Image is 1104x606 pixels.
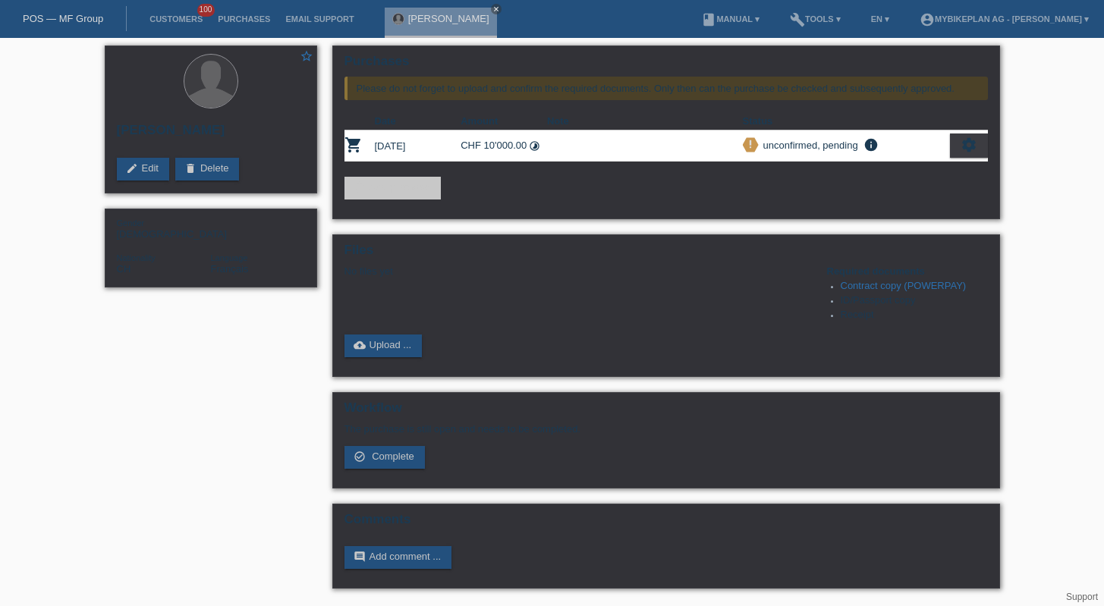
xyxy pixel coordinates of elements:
[184,162,197,174] i: delete
[491,4,502,14] a: close
[344,512,988,535] h2: Comments
[344,54,988,77] h2: Purchases
[344,136,363,154] i: POSP00028388
[841,294,988,309] li: ID/Passport copy
[344,400,988,423] h2: Workflow
[300,49,313,63] i: star_border
[117,263,131,275] span: Switzerland
[344,423,988,435] p: The purchase is still open and needs to be completed.
[461,112,547,130] th: Amount
[1066,592,1098,602] a: Support
[841,280,967,291] a: Contract copy (POWERPAY)
[197,4,215,17] span: 100
[278,14,361,24] a: Email Support
[694,14,767,24] a: bookManual ▾
[211,263,249,275] span: Français
[375,130,461,162] td: [DATE]
[354,339,366,351] i: cloud_upload
[375,112,461,130] th: Date
[743,112,950,130] th: Status
[529,140,540,152] i: Instalments (48 instalments)
[745,139,756,149] i: priority_high
[344,243,988,265] h2: Files
[300,49,313,65] a: star_border
[117,158,169,181] a: editEdit
[863,14,897,24] a: EN ▾
[759,137,858,153] div: unconfirmed, pending
[117,217,211,240] div: [DEMOGRAPHIC_DATA]
[461,130,547,162] td: CHF 10'000.00
[862,137,880,152] i: info
[117,253,156,262] span: Nationality
[547,112,743,130] th: Note
[210,14,278,24] a: Purchases
[492,5,500,13] i: close
[344,446,425,469] a: check_circle_outline Complete
[841,309,988,323] li: Receipt
[344,77,988,100] div: Please do not forget to upload and confirm the required documents. Only then can the purchase be ...
[344,334,423,357] a: cloud_uploadUpload ...
[126,162,138,174] i: edit
[354,451,366,463] i: check_circle_outline
[782,14,848,24] a: buildTools ▾
[701,12,716,27] i: book
[344,177,441,199] a: add_shopping_cartAdd purchase
[912,14,1096,24] a: account_circleMybikeplan AG - [PERSON_NAME] ▾
[344,546,452,569] a: commentAdd comment ...
[354,181,366,193] i: add_shopping_cart
[372,451,414,462] span: Complete
[344,265,808,277] div: No files yet
[117,218,145,228] span: Gender
[142,14,210,24] a: Customers
[961,137,977,153] i: settings
[175,158,240,181] a: deleteDelete
[211,253,248,262] span: Language
[23,13,103,24] a: POS — MF Group
[827,265,988,277] h4: Required documents
[920,12,935,27] i: account_circle
[790,12,805,27] i: build
[117,123,305,146] h2: [PERSON_NAME]
[354,551,366,563] i: comment
[408,13,489,24] a: [PERSON_NAME]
